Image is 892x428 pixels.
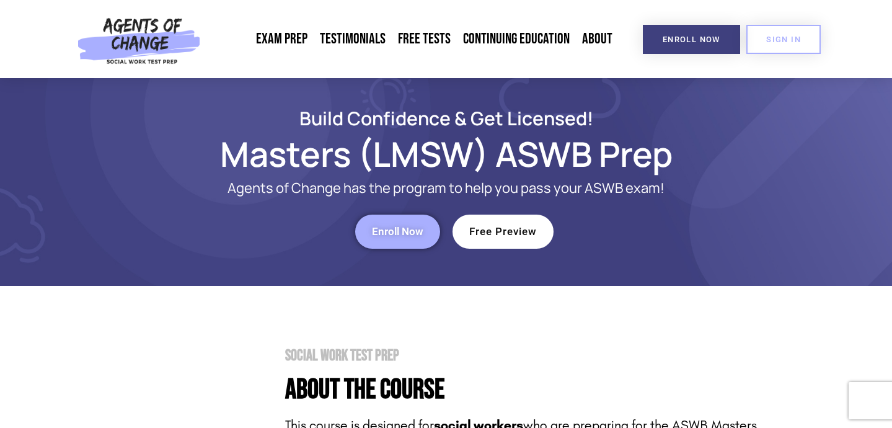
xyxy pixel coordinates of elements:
a: Free Tests [392,25,457,53]
span: SIGN IN [766,35,801,43]
h2: Build Confidence & Get Licensed! [93,109,800,127]
h1: Masters (LMSW) ASWB Prep [93,140,800,168]
span: Enroll Now [663,35,720,43]
p: Agents of Change has the program to help you pass your ASWB exam! [143,181,750,196]
a: Enroll Now [643,25,740,54]
a: Free Preview [453,215,554,249]
a: Exam Prep [250,25,314,53]
a: SIGN IN [746,25,821,54]
h4: About the Course [285,376,800,404]
span: Free Preview [469,226,537,237]
nav: Menu [206,25,619,53]
span: Enroll Now [372,226,423,237]
h2: Social Work Test Prep [285,348,800,363]
a: Testimonials [314,25,392,53]
a: Continuing Education [457,25,576,53]
a: Enroll Now [355,215,440,249]
a: About [576,25,619,53]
